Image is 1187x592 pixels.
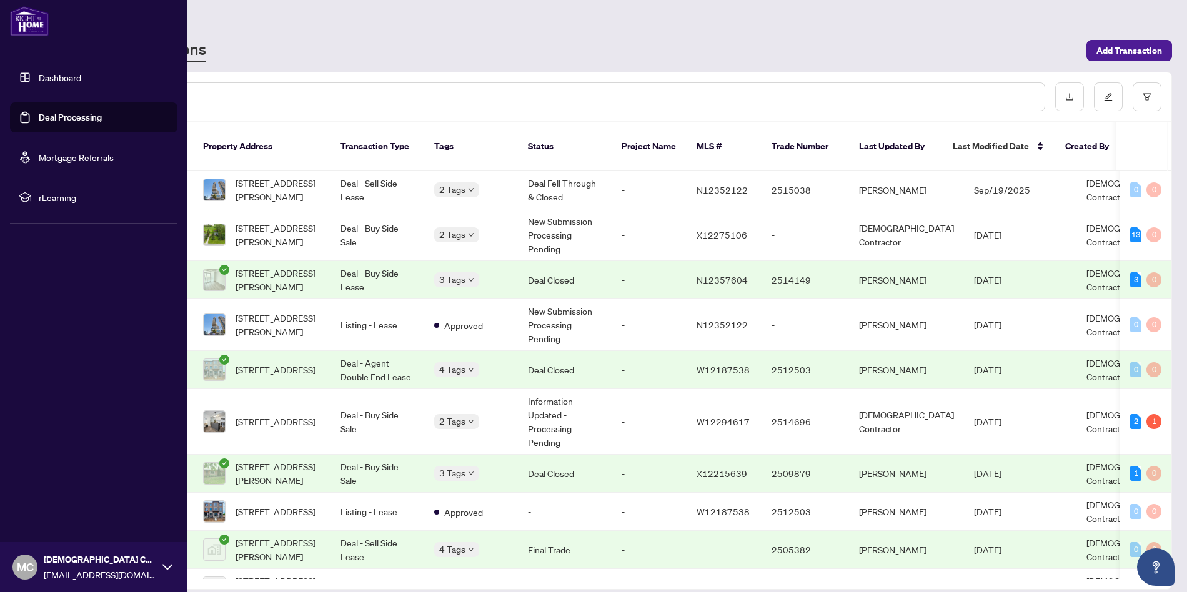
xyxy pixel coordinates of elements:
td: Deal Closed [518,351,612,389]
button: edit [1094,82,1123,111]
td: [PERSON_NAME] [849,531,964,569]
td: [PERSON_NAME] [849,493,964,531]
th: Tags [424,122,518,171]
td: - [612,531,687,569]
div: 0 [1130,317,1141,332]
th: MLS # [687,122,762,171]
td: - [612,299,687,351]
span: [DEMOGRAPHIC_DATA] Contractor [1086,177,1181,202]
td: - [762,209,849,261]
span: [STREET_ADDRESS] [236,505,315,518]
div: 0 [1146,504,1161,519]
div: 0 [1146,227,1161,242]
td: - [762,299,849,351]
span: X12275106 [697,229,747,240]
span: 4 Tags [439,362,465,377]
th: Trade Number [762,122,849,171]
td: - [518,493,612,531]
td: New Submission - Processing Pending [518,209,612,261]
span: download [1065,92,1074,101]
td: - [612,171,687,209]
td: 2514149 [762,261,849,299]
td: [PERSON_NAME] [849,455,964,493]
td: - [612,455,687,493]
td: [DEMOGRAPHIC_DATA] Contractor [849,389,964,455]
td: Deal - Sell Side Lease [330,531,424,569]
button: filter [1133,82,1161,111]
img: thumbnail-img [204,359,225,380]
div: 0 [1146,362,1161,377]
th: Status [518,122,612,171]
td: Deal - Buy Side Sale [330,389,424,455]
img: thumbnail-img [204,501,225,522]
td: [DEMOGRAPHIC_DATA] Contractor [849,209,964,261]
span: [DEMOGRAPHIC_DATA] Contractor [1086,267,1181,292]
span: [EMAIL_ADDRESS][DOMAIN_NAME] [44,568,156,581]
span: [STREET_ADDRESS][PERSON_NAME] [236,311,320,338]
button: download [1055,82,1084,111]
td: Listing - Lease [330,493,424,531]
span: Last Modified Date [953,139,1029,153]
span: 3 Tags [439,466,465,480]
td: 2515038 [762,171,849,209]
span: W12294617 [697,416,750,427]
img: thumbnail-img [204,314,225,335]
td: [PERSON_NAME] [849,351,964,389]
td: Deal Fell Through & Closed [518,171,612,209]
div: 1 [1130,466,1141,481]
td: 2512503 [762,351,849,389]
td: Information Updated - Processing Pending [518,389,612,455]
th: Transaction Type [330,122,424,171]
td: [PERSON_NAME] [849,261,964,299]
td: Deal - Agent Double End Lease [330,351,424,389]
span: check-circle [219,458,229,468]
span: 3 Tags [439,272,465,287]
span: 4 Tags [439,542,465,556]
span: [DEMOGRAPHIC_DATA] Contractor [1086,499,1181,524]
div: 0 [1146,317,1161,332]
a: Dashboard [39,72,81,83]
img: thumbnail-img [204,179,225,200]
div: 0 [1130,362,1141,377]
button: Open asap [1137,548,1175,586]
td: 2512503 [762,493,849,531]
td: 2509879 [762,455,849,493]
span: N12352122 [697,319,748,330]
span: down [468,232,474,238]
span: filter [1143,92,1151,101]
span: [DEMOGRAPHIC_DATA] Contractor [1086,409,1181,434]
span: [STREET_ADDRESS][PERSON_NAME] [236,266,320,294]
td: Deal Closed [518,261,612,299]
img: thumbnail-img [204,463,225,484]
a: Mortgage Referrals [39,152,114,163]
img: thumbnail-img [204,224,225,245]
td: New Submission - Processing Pending [518,299,612,351]
td: - [612,389,687,455]
span: down [468,418,474,425]
div: 1 [1146,414,1161,429]
span: N12352122 [697,184,748,195]
span: [DATE] [974,229,1001,240]
span: [DATE] [974,468,1001,479]
span: [DATE] [974,274,1001,285]
img: logo [10,6,49,36]
span: [DEMOGRAPHIC_DATA] Contractor [1086,537,1181,562]
img: thumbnail-img [204,411,225,432]
img: thumbnail-img [204,269,225,290]
td: Deal - Buy Side Lease [330,261,424,299]
span: [DEMOGRAPHIC_DATA] Contractor [1086,461,1181,486]
td: Deal - Sell Side Lease [330,171,424,209]
td: Deal - Buy Side Sale [330,455,424,493]
span: down [468,470,474,476]
button: Add Transaction [1086,40,1172,61]
div: 2 [1130,414,1141,429]
span: 2 Tags [439,414,465,428]
span: check-circle [219,535,229,545]
div: 0 [1146,272,1161,287]
div: 3 [1130,272,1141,287]
span: [DEMOGRAPHIC_DATA] Contractor [44,553,156,566]
div: 0 [1130,182,1141,197]
div: 0 [1146,542,1161,557]
span: down [468,277,474,283]
div: 0 [1146,466,1161,481]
